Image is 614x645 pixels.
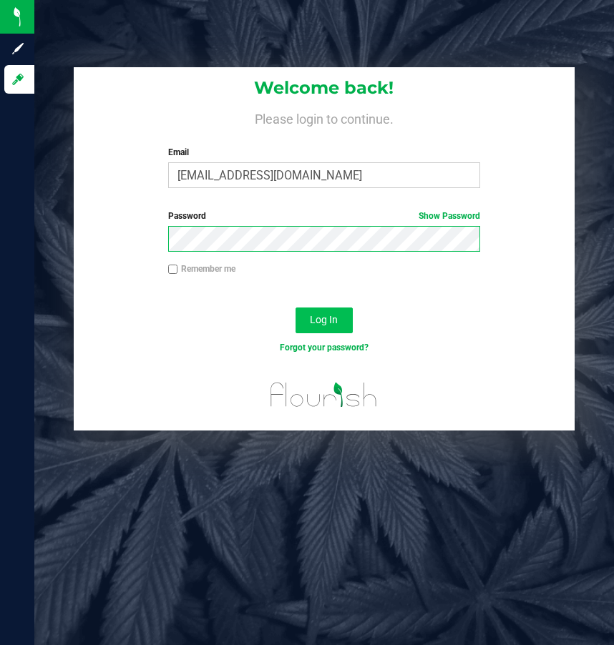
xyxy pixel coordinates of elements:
[419,211,480,221] a: Show Password
[11,41,25,56] inline-svg: Sign up
[168,146,481,159] label: Email
[280,343,369,353] a: Forgot your password?
[74,109,575,126] h4: Please login to continue.
[168,262,235,275] label: Remember me
[11,72,25,87] inline-svg: Log in
[310,314,338,325] span: Log In
[74,79,575,97] h1: Welcome back!
[261,369,386,420] img: flourish_logo.svg
[168,265,178,275] input: Remember me
[168,211,206,221] span: Password
[296,307,353,333] button: Log In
